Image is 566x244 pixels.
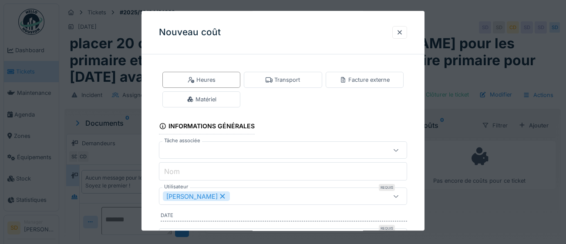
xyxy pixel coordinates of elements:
[162,166,182,177] label: Nom
[159,120,255,135] div: Informations générales
[379,184,395,191] div: Requis
[266,76,300,84] div: Transport
[163,192,230,201] div: [PERSON_NAME]
[161,212,407,222] label: Date
[162,137,202,145] label: Tâche associée
[340,76,390,84] div: Facture externe
[159,27,221,38] h3: Nouveau coût
[187,95,216,104] div: Matériel
[379,225,395,232] div: Requis
[162,184,190,191] label: Utilisateur
[188,76,216,84] div: Heures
